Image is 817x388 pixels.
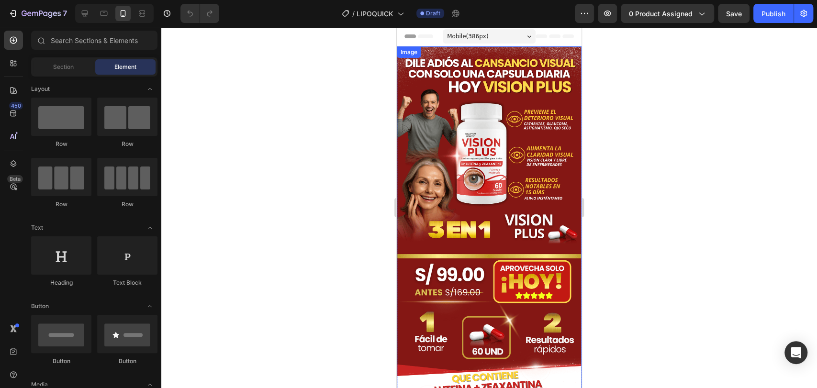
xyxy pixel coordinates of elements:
[4,4,71,23] button: 7
[97,357,157,366] div: Button
[142,299,157,314] span: Toggle open
[180,4,219,23] div: Undo/Redo
[753,4,794,23] button: Publish
[31,223,43,232] span: Text
[31,357,91,366] div: Button
[97,140,157,148] div: Row
[397,27,582,388] iframe: Design area
[97,200,157,209] div: Row
[621,4,714,23] button: 0 product assigned
[97,278,157,287] div: Text Block
[718,4,750,23] button: Save
[426,9,440,18] span: Draft
[142,81,157,97] span: Toggle open
[726,10,742,18] span: Save
[31,302,49,310] span: Button
[63,8,67,19] p: 7
[53,63,74,71] span: Section
[784,341,807,364] div: Open Intercom Messenger
[114,63,136,71] span: Element
[142,220,157,235] span: Toggle open
[9,102,23,110] div: 450
[761,9,785,19] div: Publish
[357,9,393,19] span: LIPOQUICK
[352,9,355,19] span: /
[31,31,157,50] input: Search Sections & Elements
[629,9,693,19] span: 0 product assigned
[31,85,50,93] span: Layout
[31,278,91,287] div: Heading
[7,175,23,183] div: Beta
[31,140,91,148] div: Row
[31,200,91,209] div: Row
